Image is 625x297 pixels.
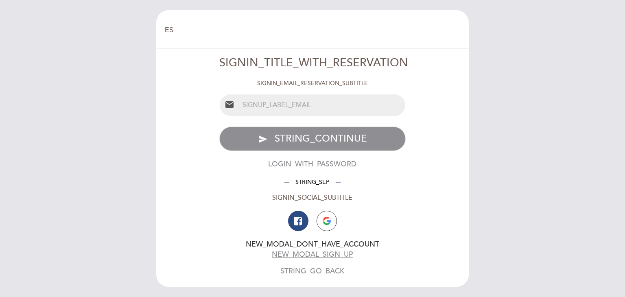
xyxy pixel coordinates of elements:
[275,133,367,144] span: STRING_CONTINUE
[323,217,331,225] img: icon-google.png
[280,266,344,276] button: STRING_GO_BACK
[239,94,406,116] input: SIGNUP_LABEL_EMAIL
[225,100,234,109] i: email
[219,79,406,87] div: SIGNIN_EMAIL_RESERVATION_SUBTITLE
[272,249,353,260] button: NEW_MODAL_SIGN_UP
[219,55,406,71] div: SIGNIN_TITLE_WITH_RESERVATION
[219,127,406,151] button: send STRING_CONTINUE
[219,193,406,203] div: SIGNIN_SOCIAL_SUBTITLE
[258,134,268,144] i: send
[246,240,379,249] span: NEW_MODAL_DONT_HAVE_ACCOUNT
[268,159,356,169] button: LOGIN_WITH_PASSWORD
[289,179,336,186] span: STRING_SEP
